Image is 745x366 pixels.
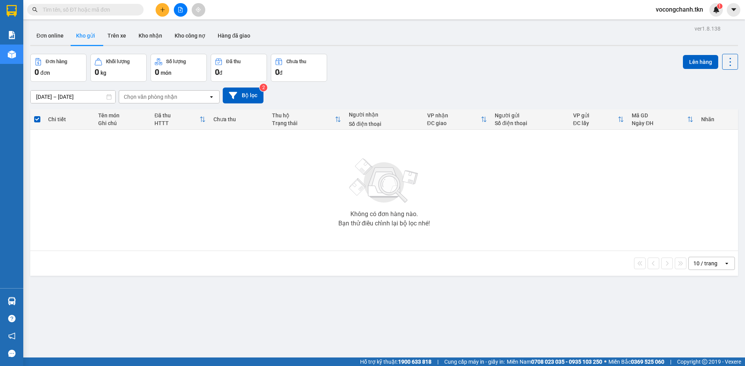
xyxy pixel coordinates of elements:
span: | [437,357,438,366]
span: plus [160,7,165,12]
button: Kho công nợ [168,26,211,45]
img: warehouse-icon [8,50,16,58]
span: search [32,7,38,12]
button: Số lượng0món [151,54,207,82]
span: ⚪️ [604,360,606,363]
strong: 0369 525 060 [631,359,664,365]
button: Đơn online [30,26,70,45]
div: 10 / trang [693,259,717,267]
span: file-add [178,7,183,12]
div: Số điện thoại [349,121,419,127]
button: Kho gửi [70,26,101,45]
sup: 1 [717,3,722,9]
span: 0 [35,67,39,77]
span: 0 [275,67,279,77]
th: Toggle SortBy [569,109,628,130]
div: Ghi chú [98,120,147,126]
button: caret-down [727,3,740,17]
div: Tên món [98,112,147,119]
div: Mã GD [632,112,687,119]
input: Select a date range. [31,91,115,103]
span: đ [279,70,282,76]
div: VP nhận [427,112,481,119]
span: Hỗ trợ kỹ thuật: [360,357,431,366]
button: Lên hàng [683,55,718,69]
span: vocongchanh.tkn [650,5,709,14]
span: | [670,357,671,366]
div: Bạn thử điều chỉnh lại bộ lọc nhé! [338,220,430,227]
div: ĐC giao [427,120,481,126]
strong: 1900 633 818 [398,359,431,365]
button: aim [192,3,205,17]
img: warehouse-icon [8,297,16,305]
input: Tìm tên, số ĐT hoặc mã đơn [43,5,134,14]
div: Chọn văn phòng nhận [124,93,177,101]
span: 1 [718,3,721,9]
button: file-add [174,3,187,17]
div: Số lượng [166,59,186,64]
span: caret-down [730,6,737,13]
div: Nhãn [701,116,734,122]
button: Hàng đã giao [211,26,256,45]
img: logo-vxr [7,5,17,17]
div: Thu hộ [272,112,335,119]
th: Toggle SortBy [268,109,345,130]
span: 0 [155,67,159,77]
div: ver 1.8.138 [695,24,721,33]
img: solution-icon [8,31,16,39]
div: Đã thu [154,112,199,119]
div: Trạng thái [272,120,335,126]
span: copyright [702,359,707,364]
button: Bộ lọc [223,88,263,103]
div: Đơn hàng [46,59,67,64]
span: món [161,70,172,76]
div: Chi tiết [48,116,90,122]
div: HTTT [154,120,199,126]
sup: 2 [260,84,267,91]
div: ĐC lấy [573,120,618,126]
button: Chưa thu0đ [271,54,327,82]
span: kg [100,70,106,76]
svg: open [208,94,215,100]
span: message [8,350,16,357]
div: Số điện thoại [495,120,565,126]
span: question-circle [8,315,16,322]
span: notification [8,332,16,340]
div: Người gửi [495,112,565,119]
button: Trên xe [101,26,132,45]
span: Miền Bắc [608,357,664,366]
svg: open [724,260,730,266]
div: Chưa thu [213,116,264,122]
button: Kho nhận [132,26,168,45]
div: Chưa thu [286,59,306,64]
span: Cung cấp máy in - giấy in: [444,357,505,366]
button: plus [156,3,169,17]
span: Miền Nam [507,357,602,366]
div: VP gửi [573,112,618,119]
div: Người nhận [349,112,419,118]
button: Đơn hàng0đơn [30,54,87,82]
img: svg+xml;base64,PHN2ZyBjbGFzcz0ibGlzdC1wbHVnX19zdmciIHhtbG5zPSJodHRwOi8vd3d3LnczLm9yZy8yMDAwL3N2Zy... [345,154,423,208]
span: aim [196,7,201,12]
span: đơn [40,70,50,76]
img: icon-new-feature [713,6,720,13]
div: Không có đơn hàng nào. [350,211,418,217]
strong: 0708 023 035 - 0935 103 250 [531,359,602,365]
div: Khối lượng [106,59,130,64]
th: Toggle SortBy [423,109,491,130]
div: Đã thu [226,59,241,64]
th: Toggle SortBy [628,109,697,130]
th: Toggle SortBy [151,109,210,130]
div: Ngày ĐH [632,120,687,126]
span: đ [219,70,222,76]
span: 0 [95,67,99,77]
button: Khối lượng0kg [90,54,147,82]
button: Đã thu0đ [211,54,267,82]
span: 0 [215,67,219,77]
